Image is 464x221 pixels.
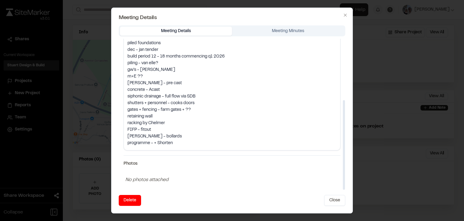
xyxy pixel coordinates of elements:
div: 127 x 55 x 15 h complete turnkey start to finish piled foundations dec - jan tender build period ... [127,27,337,147]
p: No photos attached [125,176,169,183]
button: Delete [119,195,141,206]
button: Close [324,195,345,206]
h2: Meeting Details [119,15,345,21]
button: Meeting Details [120,27,232,36]
h3: Photos [124,160,340,167]
button: Meeting Minutes [232,27,344,36]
